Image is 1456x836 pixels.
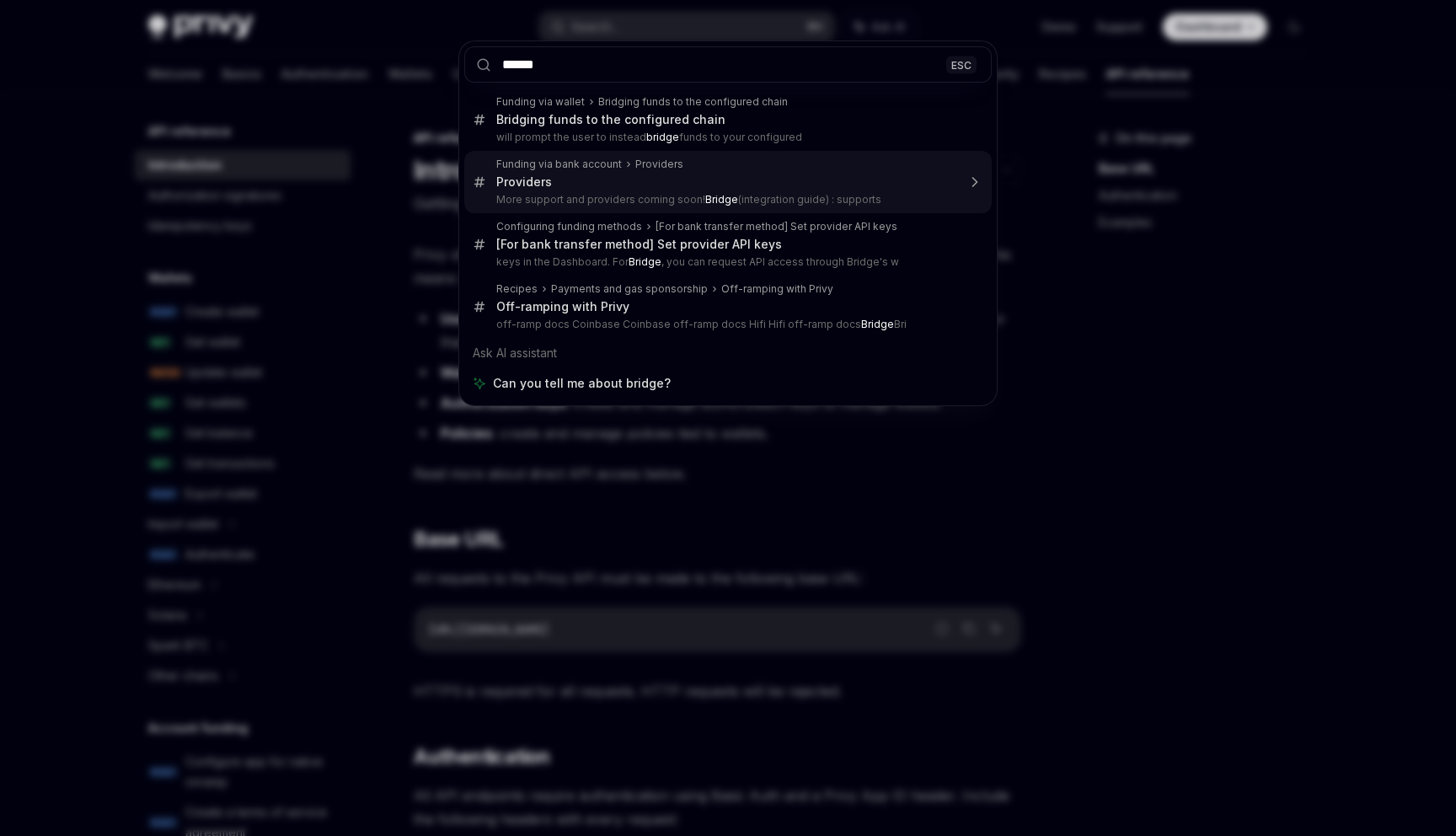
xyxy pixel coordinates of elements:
div: Configuring funding methods [496,220,642,233]
div: [For bank transfer method] Set provider API keys [496,237,782,252]
div: Ask AI assistant [464,338,992,368]
div: [For bank transfer method] Set provider API keys [656,220,897,233]
div: Providers [496,174,552,190]
div: Bridging funds to the configured chain [496,112,725,127]
div: Providers [635,158,683,171]
div: Funding via bank account [496,158,622,171]
div: Recipes [496,282,538,296]
div: Off-ramping with Privy [496,299,629,314]
b: bridge [646,131,679,143]
p: keys in the Dashboard. For , you can request API access through Bridge's w [496,255,956,269]
div: Off-ramping with Privy [721,282,833,296]
b: Bridge [629,255,661,268]
b: Bridge [861,318,894,330]
span: Can you tell me about bridge? [493,375,671,392]
div: Bridging funds to the configured chain [598,95,788,109]
div: ESC [946,56,977,73]
p: will prompt the user to instead funds to your configured [496,131,956,144]
b: Bridge [705,193,738,206]
div: Funding via wallet [496,95,585,109]
p: off-ramp docs Coinbase Coinbase off-ramp docs Hifi Hifi off-ramp docs Bri [496,318,956,331]
p: More support and providers coming soon! (integration guide) : supports [496,193,956,206]
div: Payments and gas sponsorship [551,282,708,296]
